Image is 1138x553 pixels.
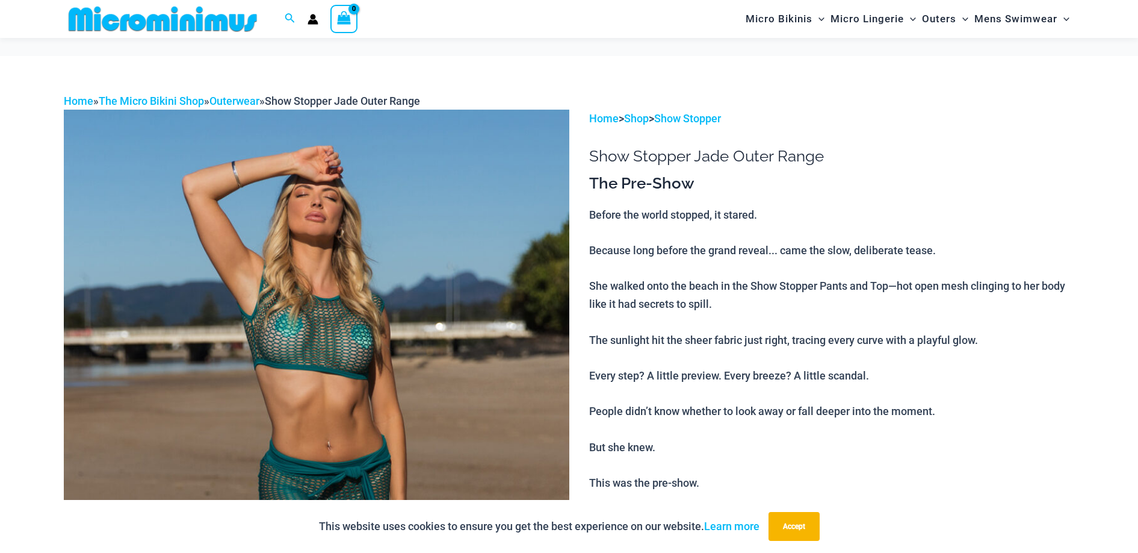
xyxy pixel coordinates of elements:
[746,4,812,34] span: Micro Bikinis
[812,4,824,34] span: Menu Toggle
[99,95,204,107] a: The Micro Bikini Shop
[64,95,420,107] span: » » »
[971,4,1072,34] a: Mens SwimwearMenu ToggleMenu Toggle
[589,112,619,125] a: Home
[741,2,1075,36] nav: Site Navigation
[209,95,259,107] a: Outerwear
[64,95,93,107] a: Home
[589,110,1074,128] p: > >
[589,173,1074,194] h3: The Pre-Show
[922,4,956,34] span: Outers
[956,4,968,34] span: Menu Toggle
[974,4,1057,34] span: Mens Swimwear
[265,95,420,107] span: Show Stopper Jade Outer Range
[589,147,1074,166] h1: Show Stopper Jade Outer Range
[768,512,820,541] button: Accept
[830,4,904,34] span: Micro Lingerie
[64,5,262,33] img: MM SHOP LOGO FLAT
[904,4,916,34] span: Menu Toggle
[308,14,318,25] a: Account icon link
[827,4,919,34] a: Micro LingerieMenu ToggleMenu Toggle
[743,4,827,34] a: Micro BikinisMenu ToggleMenu Toggle
[285,11,295,27] a: Search icon link
[1057,4,1069,34] span: Menu Toggle
[654,112,721,125] a: Show Stopper
[330,5,358,33] a: View Shopping Cart, empty
[919,4,971,34] a: OutersMenu ToggleMenu Toggle
[624,112,649,125] a: Shop
[319,517,759,536] p: This website uses cookies to ensure you get the best experience on our website.
[704,520,759,533] a: Learn more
